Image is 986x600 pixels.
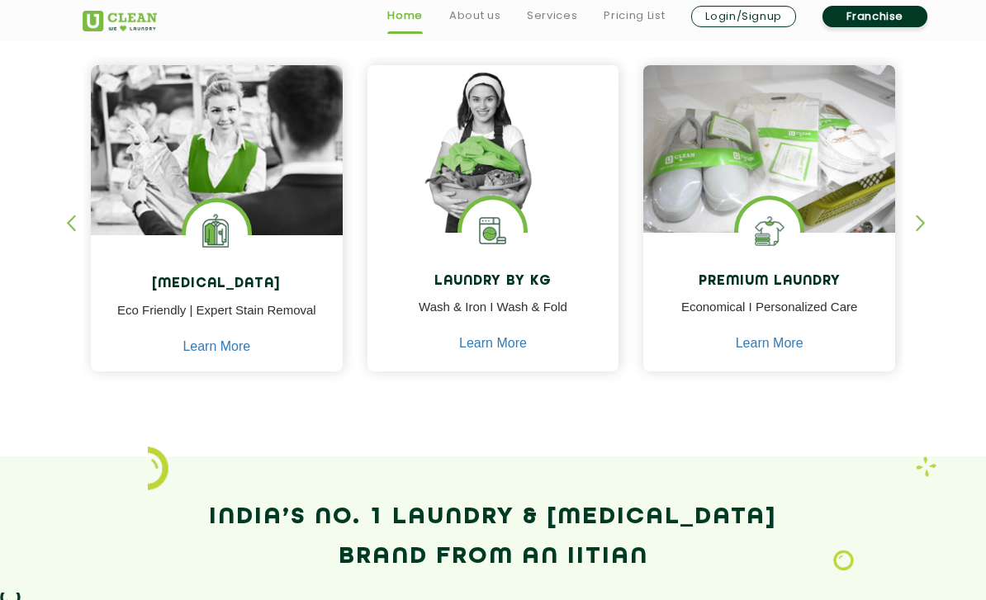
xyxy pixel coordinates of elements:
a: Services [527,6,577,26]
img: Shoes Cleaning [738,200,800,262]
h4: Premium Laundry [656,274,883,290]
a: Franchise [822,6,927,27]
h4: [MEDICAL_DATA] [103,276,330,292]
img: icon_2.png [148,446,168,489]
img: laundry washing machine [462,200,524,262]
a: Learn More [736,336,803,351]
img: a girl with laundry basket [367,65,619,233]
img: UClean Laundry and Dry Cleaning [83,11,157,31]
img: Laundry [833,550,854,571]
a: Learn More [183,339,250,354]
p: Eco Friendly | Expert Stain Removal [103,301,330,338]
p: Wash & Iron I Wash & Fold [380,298,607,335]
a: Learn More [459,336,527,351]
h2: India’s No. 1 Laundry & [MEDICAL_DATA] Brand from an IITian [83,498,903,577]
img: Drycleaners near me [91,65,343,267]
a: Login/Signup [691,6,796,27]
img: laundry done shoes and clothes [643,65,895,233]
h4: Laundry by Kg [380,274,607,290]
img: Laundry wash and iron [916,456,936,477]
a: Pricing List [604,6,665,26]
img: Laundry Services near me [186,202,248,264]
p: Economical I Personalized Care [656,298,883,335]
a: Home [387,6,423,26]
a: About us [449,6,500,26]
